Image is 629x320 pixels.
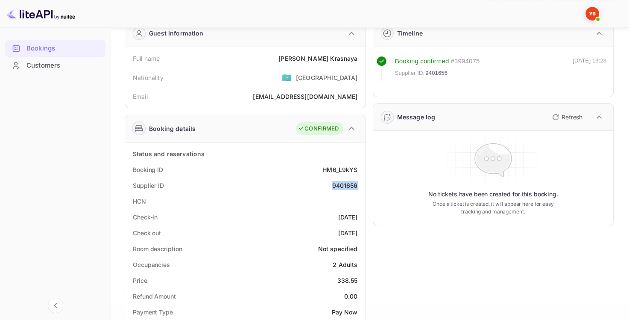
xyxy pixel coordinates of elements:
div: 2 Adults [333,260,357,269]
div: Guest information [149,29,204,38]
div: 0.00 [344,292,358,301]
div: Timeline [397,29,423,38]
div: # 3994075 [451,56,480,66]
div: Price [133,276,147,285]
div: Nationality [133,73,164,82]
div: HM6_L9kYS [322,165,357,174]
div: Customers [5,57,105,74]
div: Not specified [318,244,358,253]
div: Refund Amount [133,292,176,301]
span: 9401656 [425,69,448,77]
div: Payment Type [133,308,173,317]
div: Pay Now [331,308,357,317]
div: Booking ID [133,165,163,174]
div: [GEOGRAPHIC_DATA] [296,73,358,82]
p: No tickets have been created for this booking. [428,190,558,199]
div: [DATE] [338,213,358,222]
span: United States [282,70,292,85]
img: Yandex Support [585,7,599,21]
div: [DATE] [338,228,358,237]
div: Booking details [149,124,196,133]
div: Check out [133,228,161,237]
div: Email [133,92,148,101]
p: Once a ticket is created, it will appear here for easy tracking and management. [429,200,557,216]
a: Customers [5,57,105,73]
div: Booking confirmed [395,56,449,66]
div: Occupancies [133,260,170,269]
div: 9401656 [332,181,357,190]
img: LiteAPI logo [7,7,75,21]
div: HCN [133,197,146,206]
div: [EMAIL_ADDRESS][DOMAIN_NAME] [253,92,357,101]
span: Supplier ID: [395,69,425,77]
div: Check-in [133,213,158,222]
div: Message log [397,113,436,121]
div: Supplier ID [133,181,164,190]
div: CONFIRMED [298,124,339,133]
button: Collapse navigation [48,298,63,313]
a: Bookings [5,40,105,56]
div: Full name [133,54,160,63]
div: Customers [26,61,101,71]
div: Room description [133,244,182,253]
p: Refresh [562,113,582,121]
div: Bookings [5,40,105,57]
div: 338.55 [337,276,358,285]
div: Bookings [26,44,101,53]
div: [DATE] 13:23 [573,56,606,81]
button: Refresh [547,110,586,124]
div: [PERSON_NAME] Krasnaya [278,54,357,63]
div: Status and reservations [133,149,205,158]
